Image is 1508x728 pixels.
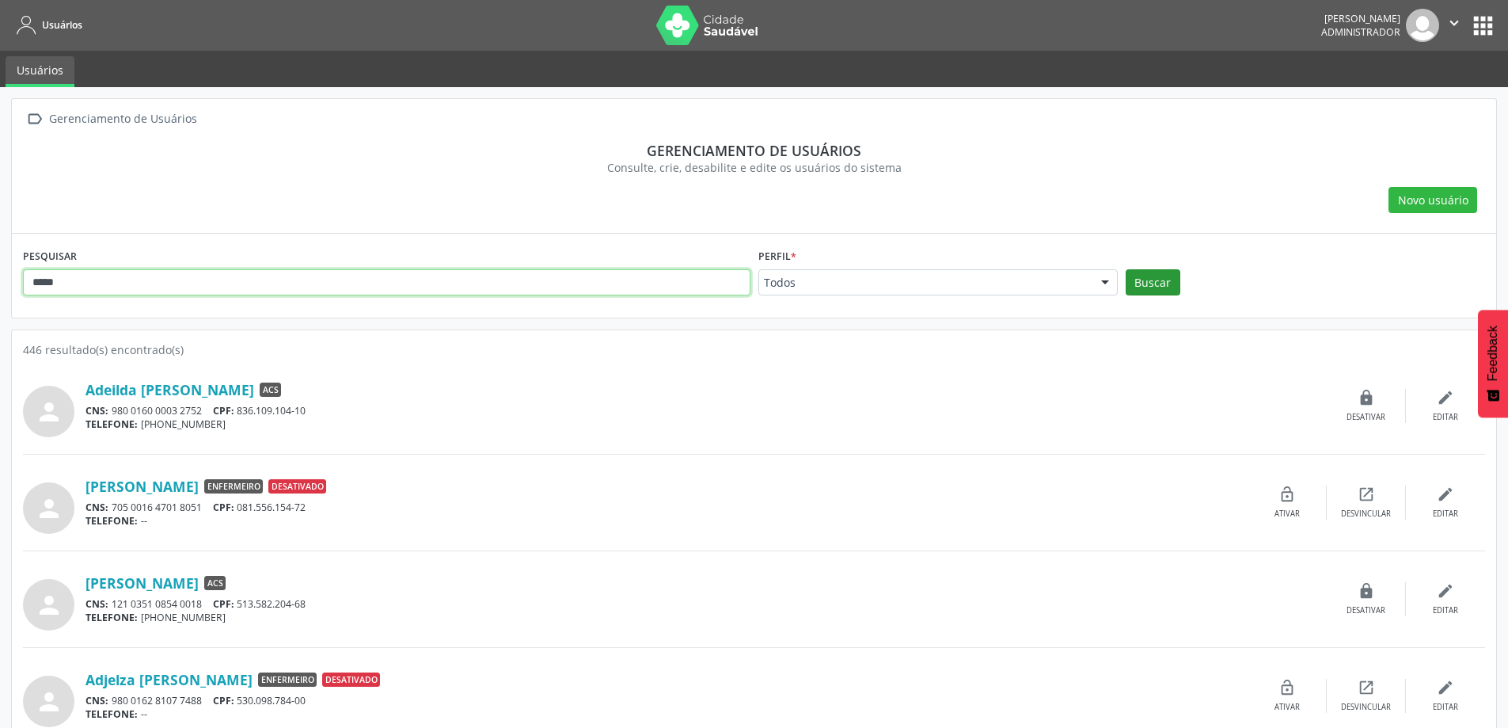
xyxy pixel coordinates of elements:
[322,673,380,687] span: Desativado
[1439,9,1469,42] button: 
[204,576,226,590] span: ACS
[85,381,254,398] a: Adeilda [PERSON_NAME]
[85,417,138,431] span: TELEFONE:
[1433,412,1458,423] div: Editar
[34,159,1474,176] div: Consulte, crie, desabilite e edite os usuários do sistema
[1433,509,1458,520] div: Editar
[85,611,1327,624] div: [PHONE_NUMBER]
[1358,679,1375,696] i: open_in_new
[1358,582,1375,600] i: lock
[46,108,199,131] div: Gerenciamento de Usuários
[1437,486,1454,503] i: edit
[1398,192,1468,208] span: Novo usuário
[85,574,199,592] a: [PERSON_NAME]
[23,341,1485,358] div: 446 resultado(s) encontrado(s)
[85,501,108,514] span: CNS:
[85,514,138,528] span: TELEFONE:
[1445,14,1463,32] i: 
[1437,389,1454,406] i: edit
[35,688,63,716] i: person
[258,673,317,687] span: Enfermeiro
[85,417,1327,431] div: [PHONE_NUMBER]
[1433,702,1458,713] div: Editar
[1278,486,1296,503] i: lock_open
[1469,12,1497,40] button: apps
[213,597,234,611] span: CPF:
[213,694,234,707] span: CPF:
[85,671,253,688] a: Adjelza [PERSON_NAME]
[1388,187,1477,214] button: Novo usuário
[1478,310,1508,417] button: Feedback - Mostrar pesquisa
[1341,702,1391,713] div: Desvincular
[1486,326,1500,381] span: Feedback
[1321,25,1400,39] span: Administrador
[1406,9,1439,42] img: img
[268,479,326,494] span: Desativado
[1347,412,1385,423] div: Desativar
[35,591,63,619] i: person
[85,597,108,611] span: CNS:
[764,275,1085,291] span: Todos
[1274,509,1300,520] div: Ativar
[42,18,82,32] span: Usuários
[85,694,108,707] span: CNS:
[85,478,199,495] a: [PERSON_NAME]
[85,501,1248,514] div: 705 0016 4701 8051 081.556.154-72
[85,611,138,624] span: TELEFONE:
[6,56,74,87] a: Usuários
[213,501,234,514] span: CPF:
[23,108,199,131] a:  Gerenciamento de Usuários
[85,707,1248,721] div: --
[11,12,82,38] a: Usuários
[35,494,63,523] i: person
[23,245,77,269] label: PESQUISAR
[1437,582,1454,600] i: edit
[85,707,138,721] span: TELEFONE:
[1321,12,1400,25] div: [PERSON_NAME]
[1433,605,1458,616] div: Editar
[1358,389,1375,406] i: lock
[758,245,796,269] label: Perfil
[35,398,63,426] i: person
[85,514,1248,528] div: --
[1126,269,1180,296] button: Buscar
[1341,509,1391,520] div: Desvincular
[34,142,1474,159] div: Gerenciamento de usuários
[1437,679,1454,696] i: edit
[213,404,234,417] span: CPF:
[1358,486,1375,503] i: open_in_new
[204,479,263,494] span: Enfermeiro
[85,404,1327,417] div: 980 0160 0003 2752 836.109.104-10
[85,694,1248,707] div: 980 0162 8107 7488 530.098.784-00
[85,404,108,417] span: CNS:
[23,108,46,131] i: 
[1274,702,1300,713] div: Ativar
[1347,605,1385,616] div: Desativar
[1278,679,1296,696] i: lock_open
[85,597,1327,611] div: 121 0351 0854 0018 513.582.204-68
[260,383,281,397] span: ACS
